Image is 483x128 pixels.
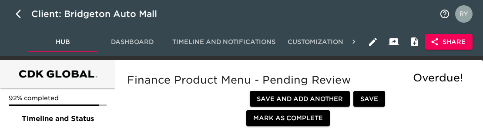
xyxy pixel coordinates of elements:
p: 92% completed [9,94,107,102]
span: Customization [286,37,345,47]
span: Dashboard [103,37,162,47]
button: Share [425,34,473,50]
span: Save and Add Another [257,94,343,104]
span: Share [432,37,466,47]
span: Mark as Complete [253,113,323,124]
button: Client View [383,31,404,52]
span: Timeline and Notifications [172,37,275,47]
span: Save [360,94,378,104]
h5: Finance Product Menu - Pending Review [127,73,467,87]
span: Timeline and Status [7,114,108,124]
img: Profile [455,5,473,23]
button: Mark as Complete [246,111,330,127]
button: Save and Add Another [250,91,350,107]
button: Edit Hub [362,31,383,52]
button: Save [353,91,385,107]
button: notifications [434,3,455,24]
span: Hub [33,37,92,47]
button: Internal Notes and Comments [404,31,425,52]
span: Overdue! [413,71,463,84]
div: Client: Bridgeton Auto Mall [31,7,169,21]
